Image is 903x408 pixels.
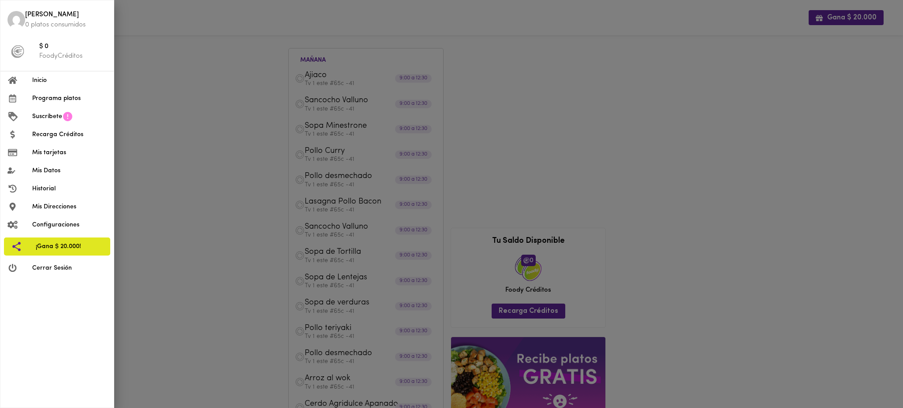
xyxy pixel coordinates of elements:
img: foody-creditos-black.png [11,45,24,58]
span: Inicio [32,76,107,85]
span: Historial [32,184,107,193]
span: Recarga Créditos [32,130,107,139]
p: FoodyCréditos [39,52,107,61]
span: Programa platos [32,94,107,103]
span: [PERSON_NAME] [25,10,107,20]
span: Mis Direcciones [32,202,107,211]
iframe: Messagebird Livechat Widget [852,357,894,399]
span: Cerrar Sesión [32,263,107,273]
p: 0 platos consumidos [25,20,107,30]
span: $ 0 [39,42,107,52]
span: Mis tarjetas [32,148,107,157]
span: Suscríbete [32,112,62,121]
span: Configuraciones [32,220,107,230]
span: Mis Datos [32,166,107,175]
span: ¡Gana $ 20.000! [36,242,103,251]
